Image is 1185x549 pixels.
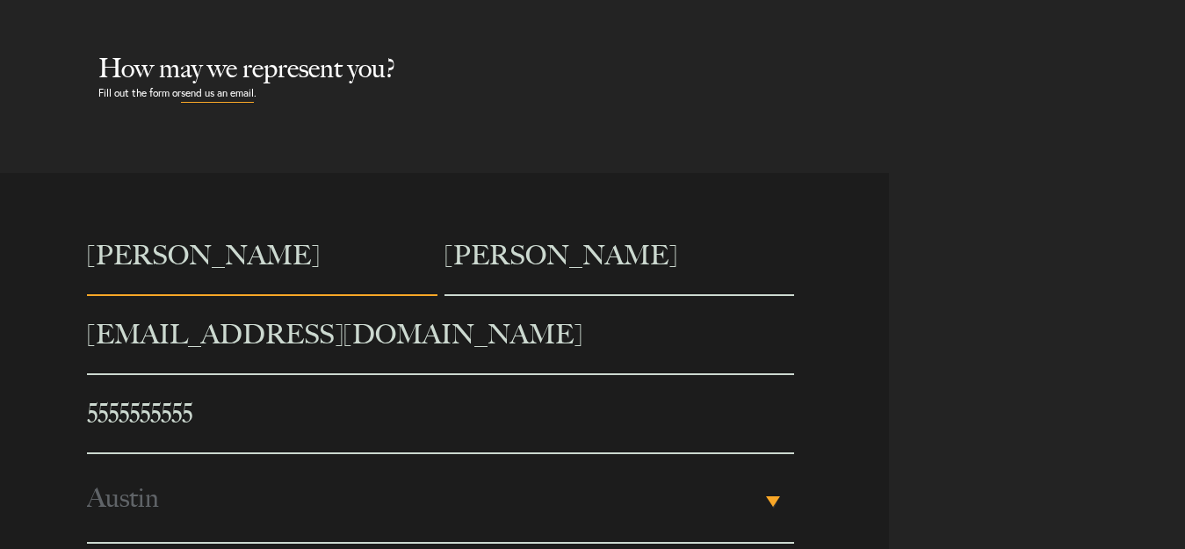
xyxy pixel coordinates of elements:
[98,84,1185,103] p: Fill out the form or .
[98,53,1185,84] h2: How may we represent you?
[766,496,780,507] b: ▾
[87,375,794,454] input: Phone number
[87,217,437,296] input: First name*
[87,454,761,542] span: Austin
[181,84,254,103] a: send us an email
[87,296,794,375] input: Email address*
[444,217,795,296] input: Last name*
